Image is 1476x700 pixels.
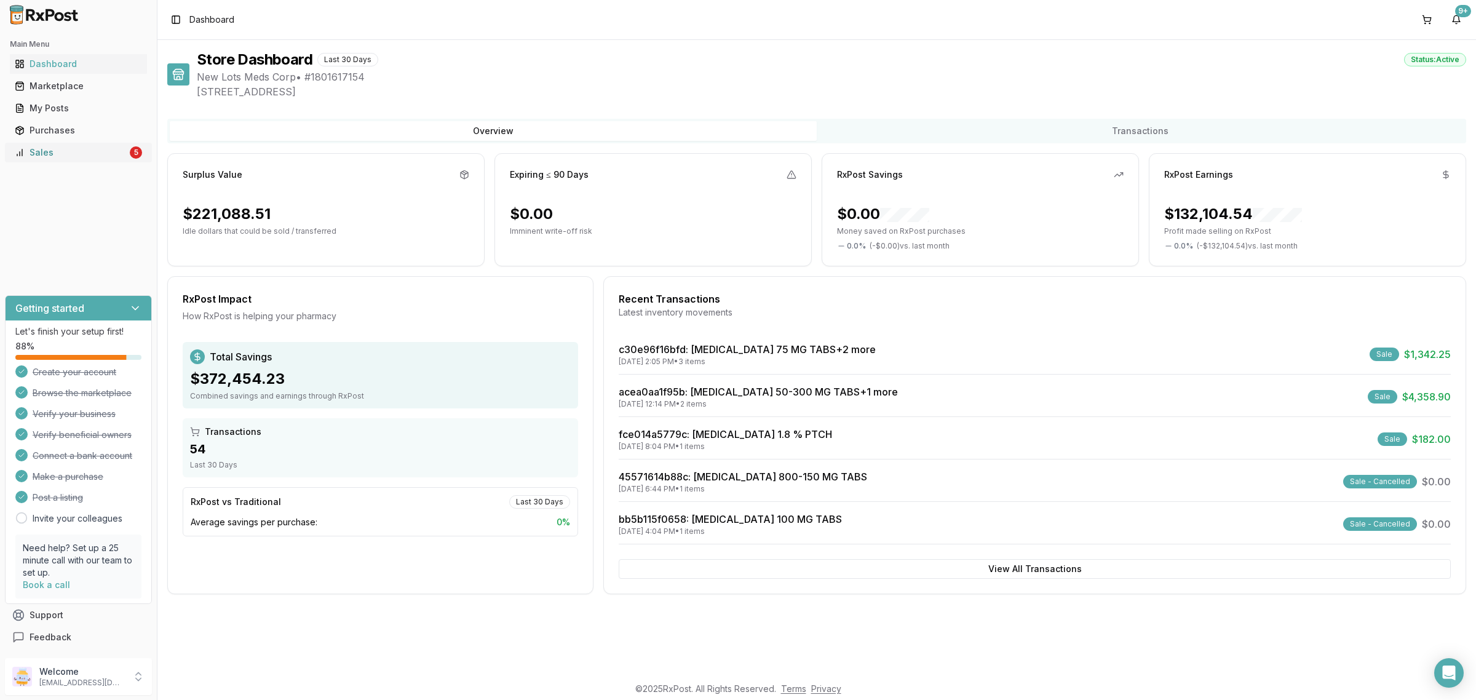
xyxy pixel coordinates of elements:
span: 0.0 % [847,241,866,251]
span: Verify your business [33,408,116,420]
div: [DATE] 12:14 PM • 2 items [619,399,898,409]
span: Connect a bank account [33,450,132,462]
div: $372,454.23 [190,369,571,389]
div: Open Intercom Messenger [1434,658,1464,688]
span: 0.0 % [1174,241,1193,251]
div: Sale [1370,348,1399,361]
a: Terms [781,683,806,694]
span: Dashboard [189,14,234,26]
div: 54 [190,440,571,458]
div: [DATE] 8:04 PM • 1 items [619,442,832,451]
span: Post a listing [33,491,83,504]
button: Support [5,604,152,626]
span: Average savings per purchase: [191,516,317,528]
button: My Posts [5,98,152,118]
span: Browse the marketplace [33,387,132,399]
div: RxPost vs Traditional [191,496,281,508]
div: Purchases [15,124,142,137]
a: Invite your colleagues [33,512,122,525]
span: Verify beneficial owners [33,429,132,441]
button: Dashboard [5,54,152,74]
p: [EMAIL_ADDRESS][DOMAIN_NAME] [39,678,125,688]
p: Let's finish your setup first! [15,325,141,338]
span: 88 % [15,340,34,352]
span: 0 % [557,516,570,528]
div: Last 30 Days [509,495,570,509]
a: Purchases [10,119,147,141]
div: RxPost Earnings [1164,169,1233,181]
div: $221,088.51 [183,204,271,224]
p: Need help? Set up a 25 minute call with our team to set up. [23,542,134,579]
p: Welcome [39,666,125,678]
div: [DATE] 2:05 PM • 3 items [619,357,876,367]
div: [DATE] 6:44 PM • 1 items [619,484,867,494]
span: ( - $0.00 ) vs. last month [870,241,950,251]
a: fce014a5779c: [MEDICAL_DATA] 1.8 % PTCH [619,428,832,440]
span: $4,358.90 [1402,389,1451,404]
div: Sales [15,146,127,159]
div: Status: Active [1404,53,1466,66]
p: Imminent write-off risk [510,226,796,236]
span: $1,342.25 [1404,347,1451,362]
div: Recent Transactions [619,292,1451,306]
span: Total Savings [210,349,272,364]
span: $182.00 [1412,432,1451,447]
span: $0.00 [1422,474,1451,489]
p: Money saved on RxPost purchases [837,226,1124,236]
div: Dashboard [15,58,142,70]
button: Marketplace [5,76,152,96]
div: Sale [1368,390,1397,404]
div: Last 30 Days [190,460,571,470]
div: RxPost Impact [183,292,578,306]
span: Create your account [33,366,116,378]
button: Transactions [817,121,1464,141]
div: $0.00 [837,204,929,224]
a: bb5b115f0658: [MEDICAL_DATA] 100 MG TABS [619,513,842,525]
div: Combined savings and earnings through RxPost [190,391,571,401]
span: Make a purchase [33,471,103,483]
a: Sales5 [10,141,147,164]
a: c30e96f16bfd: [MEDICAL_DATA] 75 MG TABS+2 more [619,343,876,356]
a: Book a call [23,579,70,590]
button: 9+ [1446,10,1466,30]
button: Overview [170,121,817,141]
div: $0.00 [510,204,553,224]
p: Idle dollars that could be sold / transferred [183,226,469,236]
h2: Main Menu [10,39,147,49]
button: Sales5 [5,143,152,162]
button: View All Transactions [619,559,1451,579]
div: Latest inventory movements [619,306,1451,319]
div: $132,104.54 [1164,204,1302,224]
h3: Getting started [15,301,84,316]
div: Expiring ≤ 90 Days [510,169,589,181]
div: Sale - Cancelled [1343,475,1417,488]
span: ( - $132,104.54 ) vs. last month [1197,241,1298,251]
span: New Lots Meds Corp • # 1801617154 [197,70,1466,84]
img: User avatar [12,667,32,686]
div: 5 [130,146,142,159]
p: Profit made selling on RxPost [1164,226,1451,236]
div: My Posts [15,102,142,114]
div: Surplus Value [183,169,242,181]
a: 45571614b88c: [MEDICAL_DATA] 800-150 MG TABS [619,471,867,483]
div: Sale [1378,432,1407,446]
button: Feedback [5,626,152,648]
div: Marketplace [15,80,142,92]
div: Sale - Cancelled [1343,517,1417,531]
div: How RxPost is helping your pharmacy [183,310,578,322]
div: [DATE] 4:04 PM • 1 items [619,527,842,536]
span: $0.00 [1422,517,1451,531]
nav: breadcrumb [189,14,234,26]
a: Marketplace [10,75,147,97]
button: Purchases [5,121,152,140]
span: Feedback [30,631,71,643]
a: My Posts [10,97,147,119]
a: Dashboard [10,53,147,75]
div: Last 30 Days [317,53,378,66]
div: RxPost Savings [837,169,903,181]
a: acea0aa1f95b: [MEDICAL_DATA] 50-300 MG TABS+1 more [619,386,898,398]
span: [STREET_ADDRESS] [197,84,1466,99]
div: 9+ [1455,5,1471,17]
img: RxPost Logo [5,5,84,25]
h1: Store Dashboard [197,50,312,70]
